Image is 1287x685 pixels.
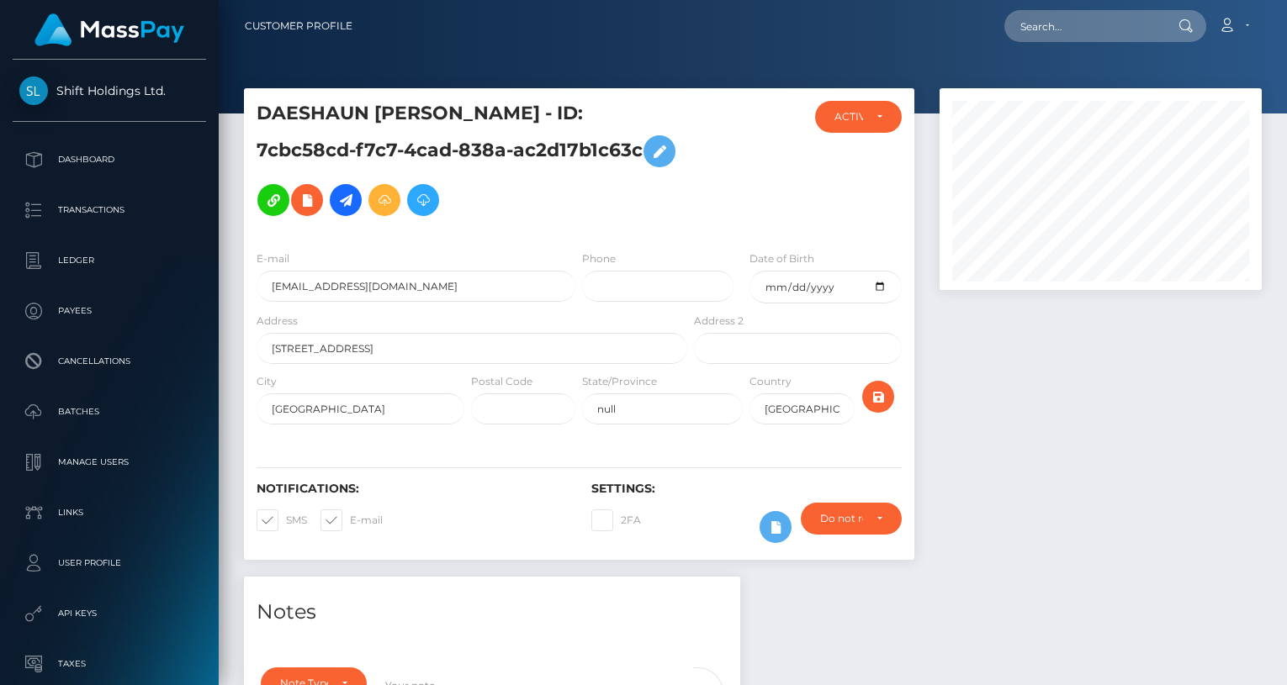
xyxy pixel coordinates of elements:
[19,349,199,374] p: Cancellations
[13,593,206,635] a: API Keys
[257,314,298,329] label: Address
[257,374,277,389] label: City
[320,509,383,531] label: E-mail
[749,251,814,266] label: Date of Birth
[582,374,657,389] label: State/Province
[257,101,678,224] h5: DAESHAUN [PERSON_NAME] - ID: 7cbc58cd-f7c7-4cad-838a-ac2d17b1c63c
[694,314,744,329] label: Address 2
[19,450,199,475] p: Manage Users
[13,492,206,534] a: Links
[19,500,199,525] p: Links
[257,251,289,266] label: E-mail
[820,512,862,525] div: Do not require
[13,340,206,382] a: Cancellations
[19,76,48,105] img: Shift Holdings Ltd.
[13,441,206,483] a: Manage Users
[19,147,199,172] p: Dashboard
[13,139,206,181] a: Dashboard
[749,374,792,389] label: Country
[13,189,206,231] a: Transactions
[330,184,362,216] a: Initiate Payout
[13,542,206,584] a: User Profile
[582,251,616,266] label: Phone
[591,482,901,496] h6: Settings:
[13,240,206,282] a: Ledger
[19,298,199,324] p: Payees
[257,509,307,531] label: SMS
[13,290,206,332] a: Payees
[19,651,199,677] p: Taxes
[591,509,641,531] label: 2FA
[257,598,728,627] h4: Notes
[13,643,206,685] a: Taxes
[471,374,532,389] label: Postal Code
[245,8,352,44] a: Customer Profile
[257,482,566,496] h6: Notifications:
[19,198,199,223] p: Transactions
[19,248,199,273] p: Ledger
[1004,10,1163,42] input: Search...
[19,551,199,576] p: User Profile
[834,110,863,124] div: ACTIVE
[815,101,902,133] button: ACTIVE
[19,399,199,424] p: Batches
[34,13,184,46] img: MassPay Logo
[801,503,901,535] button: Do not require
[13,391,206,433] a: Batches
[13,83,206,98] span: Shift Holdings Ltd.
[19,601,199,626] p: API Keys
